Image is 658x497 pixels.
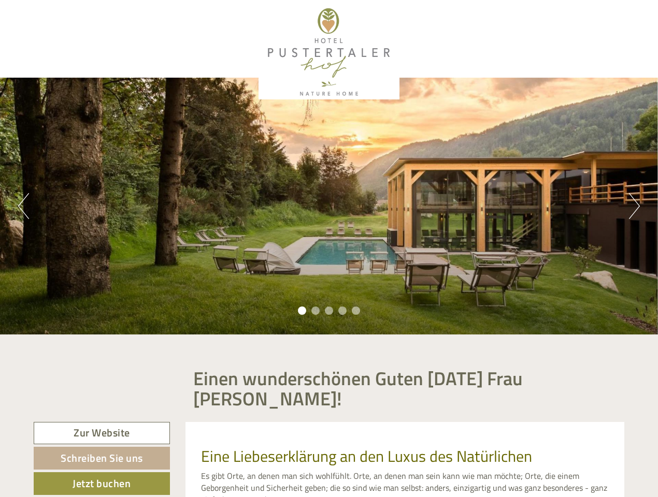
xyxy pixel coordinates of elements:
a: Schreiben Sie uns [34,447,170,470]
button: Next [629,193,640,219]
a: Jetzt buchen [34,472,170,495]
a: Zur Website [34,422,170,444]
h1: Einen wunderschönen Guten [DATE] Frau [PERSON_NAME]! [193,368,617,409]
span: Eine Liebeserklärung an den Luxus des Natürlichen [201,444,532,468]
button: Previous [18,193,29,219]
